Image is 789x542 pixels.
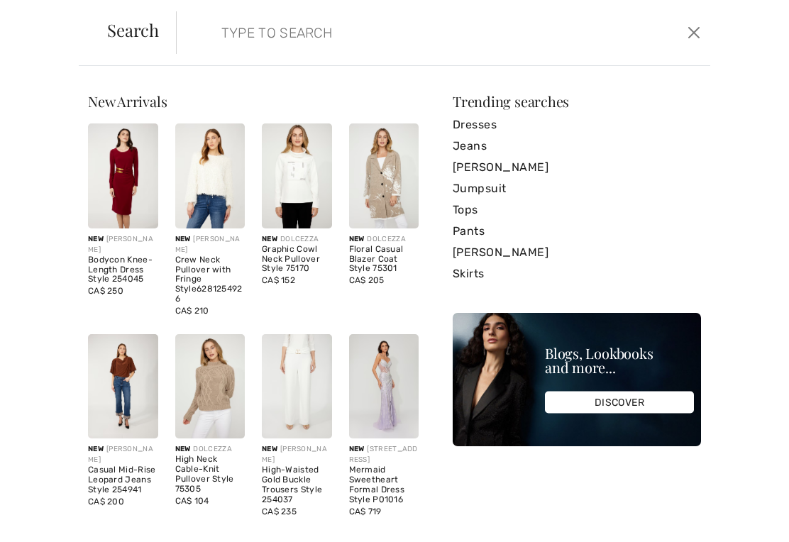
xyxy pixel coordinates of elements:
[349,444,419,465] div: [STREET_ADDRESS]
[175,234,245,255] div: [PERSON_NAME]
[175,444,245,455] div: DOLCEZZA
[453,178,701,199] a: Jumpsuit
[349,235,365,243] span: New
[88,123,158,228] img: Bodycon Knee-Length Dress Style 254045. Cabernet
[175,334,245,439] img: High Neck Cable-Knit Pullover Style 75305. Taupe
[175,284,243,304] a: 6281254926
[453,94,701,109] div: Trending searches
[88,444,158,465] div: [PERSON_NAME]
[88,445,104,453] span: New
[262,235,277,243] span: New
[453,114,701,135] a: Dresses
[88,235,104,243] span: New
[545,392,694,414] div: DISCOVER
[262,465,332,504] div: High-Waisted Gold Buckle Trousers Style 254037
[453,221,701,242] a: Pants
[107,21,159,38] span: Search
[453,263,701,284] a: Skirts
[453,135,701,157] a: Jeans
[453,157,701,178] a: [PERSON_NAME]
[88,286,123,296] span: CA$ 250
[349,275,385,285] span: CA$ 205
[211,11,565,54] input: TYPE TO SEARCH
[262,444,332,465] div: [PERSON_NAME]
[453,199,701,221] a: Tops
[453,313,701,446] img: Blogs, Lookbooks and more...
[33,10,62,23] span: Help
[349,234,419,245] div: DOLCEZZA
[175,445,191,453] span: New
[349,445,365,453] span: New
[262,445,277,453] span: New
[175,496,209,506] span: CA$ 104
[262,275,295,285] span: CA$ 152
[262,334,332,439] img: High-Waisted Gold Buckle Trousers Style 254037. Ivory
[175,255,245,304] div: Crew Neck Pullover with Fringe Style
[349,334,419,439] img: Mermaid Sweetheart Formal Dress Style P01016. Lavender
[88,234,158,255] div: [PERSON_NAME]
[175,455,245,494] div: High Neck Cable-Knit Pullover Style 75305
[684,21,705,44] button: Close
[262,123,332,228] img: Graphic Cowl Neck Pullover Style 75170. Black
[453,242,701,263] a: [PERSON_NAME]
[349,465,419,504] div: Mermaid Sweetheart Formal Dress Style P01016
[262,245,332,274] div: Graphic Cowl Neck Pullover Style 75170
[88,92,167,111] span: New Arrivals
[262,507,297,516] span: CA$ 235
[175,306,209,316] span: CA$ 210
[349,123,419,228] img: Floral Casual Blazer Coat Style 75301. Oatmeal
[88,465,158,494] div: Casual Mid-Rise Leopard Jeans Style 254941
[175,235,191,243] span: New
[88,497,124,507] span: CA$ 200
[262,234,332,245] div: DOLCEZZA
[88,255,158,284] div: Bodycon Knee-Length Dress Style 254045
[175,123,245,228] img: Crew Neck Pullover with Fringe Style 6281254926. Off white
[349,507,382,516] span: CA$ 719
[545,346,694,375] div: Blogs, Lookbooks and more...
[88,334,158,439] img: Casual Mid-Rise Leopard Jeans Style 254941. Blue
[349,245,419,274] div: Floral Casual Blazer Coat Style 75301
